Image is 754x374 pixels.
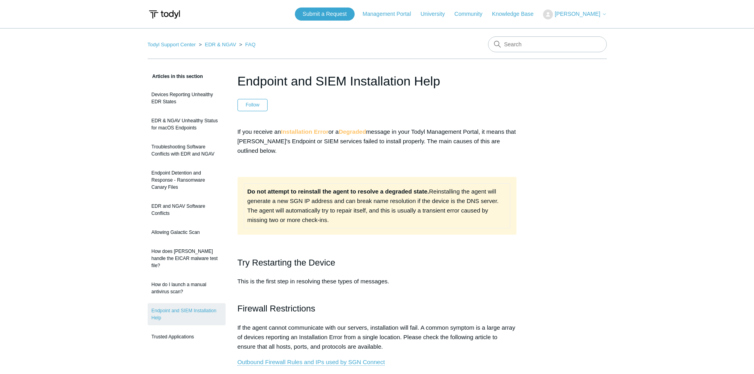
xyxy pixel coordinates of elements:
[339,128,366,135] strong: Degraded
[237,323,517,351] p: If the agent cannot communicate with our servers, installation will fail. A common symptom is a l...
[237,42,255,47] li: FAQ
[237,127,517,156] p: If you receive an or a message in your Todyl Management Portal, it means that [PERSON_NAME]'s End...
[148,165,226,195] a: Endpoint Detention and Response - Ransomware Canary Files
[205,42,236,47] a: EDR & NGAV
[237,277,517,296] p: This is the first step in resolving these types of messages.
[148,225,226,240] a: Allowing Galactic Scan
[488,36,607,52] input: Search
[281,128,329,135] strong: Installation Error
[237,359,385,366] a: Outbound Firewall Rules and IPs used by SGN Connect
[148,303,226,325] a: Endpoint and SIEM Installation Help
[148,7,181,22] img: Todyl Support Center Help Center home page
[492,10,541,18] a: Knowledge Base
[148,139,226,161] a: Troubleshooting Software Conflicts with EDR and NGAV
[237,72,517,91] h1: Endpoint and SIEM Installation Help
[363,10,419,18] a: Management Portal
[148,74,203,79] span: Articles in this section
[148,42,196,47] a: Todyl Support Center
[237,302,517,315] h2: Firewall Restrictions
[148,87,226,109] a: Devices Reporting Unhealthy EDR States
[148,42,198,47] li: Todyl Support Center
[237,256,517,270] h2: Try Restarting the Device
[295,8,355,21] a: Submit a Request
[247,188,429,195] strong: Do not attempt to reinstall the agent to resolve a degraded state.
[454,10,490,18] a: Community
[543,9,606,19] button: [PERSON_NAME]
[555,11,600,17] span: [PERSON_NAME]
[245,42,256,47] a: FAQ
[237,99,268,111] button: Follow Article
[197,42,237,47] li: EDR & NGAV
[148,329,226,344] a: Trusted Applications
[148,199,226,221] a: EDR and NGAV Software Conflicts
[244,183,510,228] td: Reinstalling the agent will generate a new SGN IP address and can break name resolution if the de...
[148,277,226,299] a: How do I launch a manual antivirus scan?
[148,113,226,135] a: EDR & NGAV Unhealthy Status for macOS Endpoints
[148,244,226,273] a: How does [PERSON_NAME] handle the EICAR malware test file?
[420,10,452,18] a: University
